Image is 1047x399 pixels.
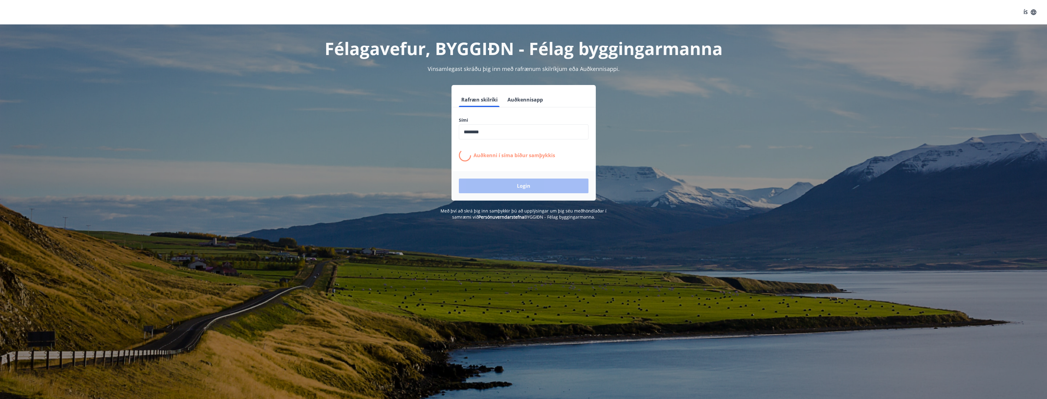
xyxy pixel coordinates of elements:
h1: Félagavefur, BYGGIÐN - Félag byggingarmanna [311,37,736,60]
p: Auðkenni í síma bíður samþykkis [474,152,555,159]
a: Persónuverndarstefna [478,214,524,220]
label: Sími [459,117,588,123]
span: Vinsamlegast skráðu þig inn með rafrænum skilríkjum eða Auðkennisappi. [428,65,620,72]
button: Rafræn skilríki [459,92,500,107]
span: Með því að skrá þig inn samþykkir þú að upplýsingar um þig séu meðhöndlaðar í samræmi við BYGGIÐN... [441,208,606,220]
button: Auðkennisapp [505,92,545,107]
button: ÍS [1020,7,1040,18]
